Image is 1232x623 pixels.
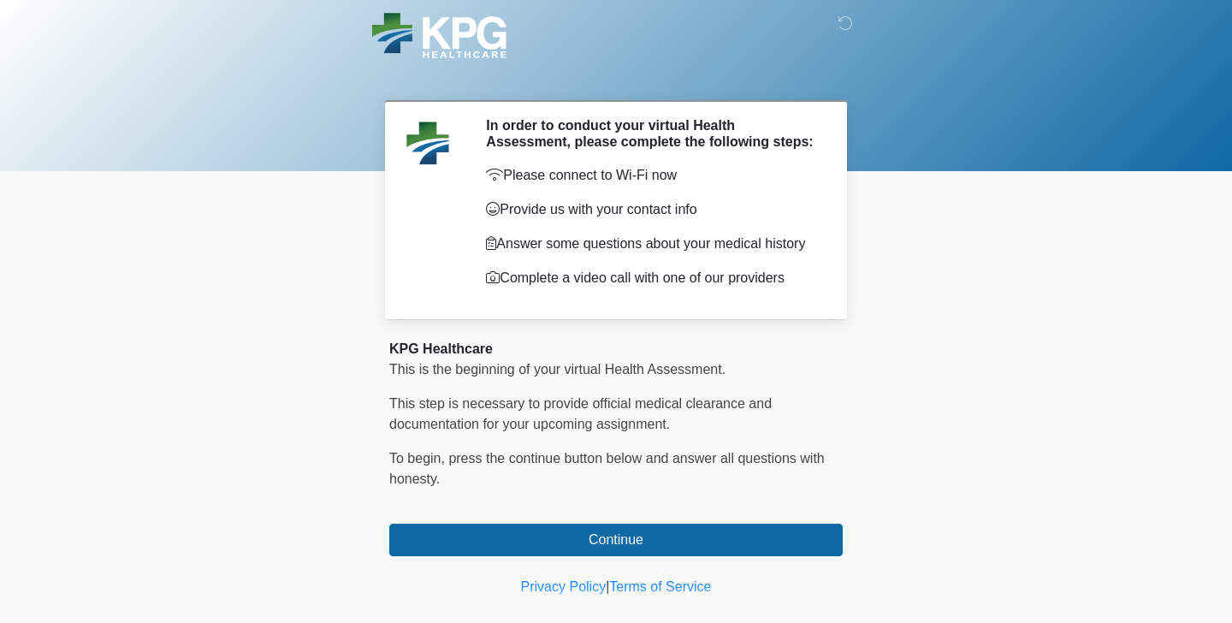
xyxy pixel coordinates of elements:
[389,396,772,431] span: This step is necessary to provide official medical clearance and documentation for your upcoming ...
[389,339,843,359] div: KPG Healthcare
[389,451,825,486] span: To begin, ﻿﻿﻿﻿﻿﻿﻿﻿﻿﻿﻿﻿﻿﻿﻿﻿﻿press the continue button below and answer all questions with honesty.
[486,268,817,288] p: Complete a video call with one of our providers
[609,579,711,594] a: Terms of Service
[389,524,843,556] button: Continue
[389,362,726,377] span: This is the beginning of your virtual Health Assessment.
[521,579,607,594] a: Privacy Policy
[606,579,609,594] a: |
[486,165,817,186] p: Please connect to Wi-Fi now
[486,117,817,150] h2: In order to conduct your virtual Health Assessment, please complete the following steps:
[402,117,453,169] img: Agent Avatar
[486,234,817,254] p: Answer some questions about your medical history
[372,13,506,58] img: KPG Healthcare Logo
[376,62,856,93] h1: ‎ ‎ ‎
[486,199,817,220] p: Provide us with your contact info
